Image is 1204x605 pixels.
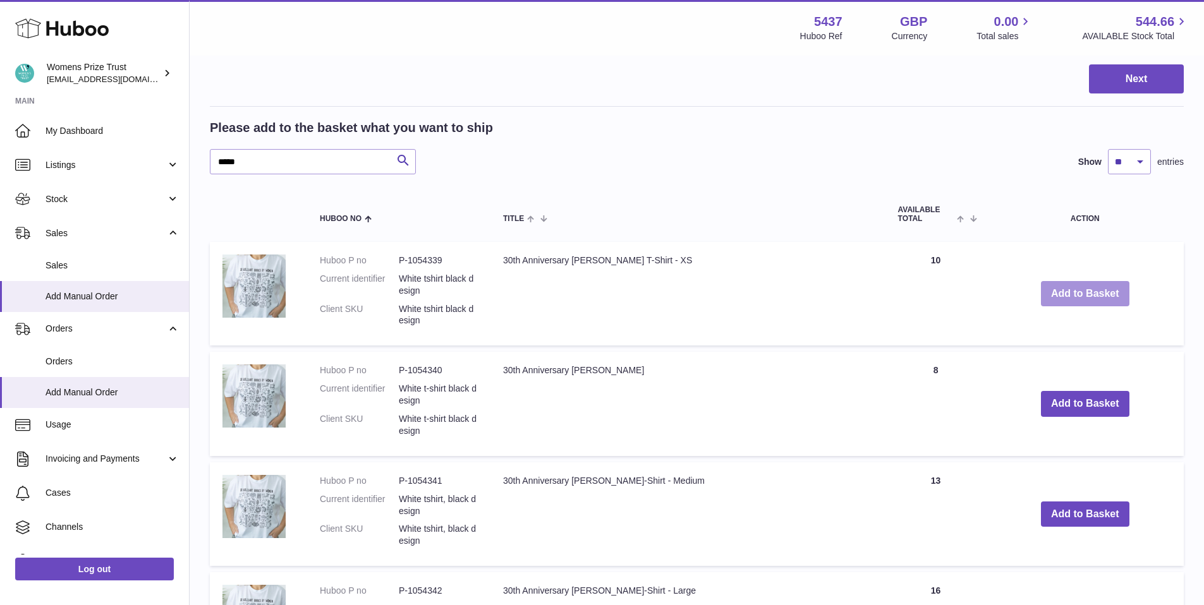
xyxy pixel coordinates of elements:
button: Next [1089,64,1184,94]
div: Huboo Ref [800,30,842,42]
img: 30th Anniversary Scarlett Curtis T-Shirt - Small [222,364,286,428]
label: Show [1078,156,1102,168]
td: 30th Anniversary [PERSON_NAME] [490,352,885,455]
strong: 5437 [814,13,842,30]
span: Sales [46,227,166,239]
dt: Huboo P no [320,255,399,267]
button: Add to Basket [1041,281,1129,307]
img: 30th Anniversary Scarlett Curtis T-Shirt - XS [222,255,286,318]
a: 544.66 AVAILABLE Stock Total [1082,13,1189,42]
td: 13 [885,462,987,566]
td: 30th Anniversary [PERSON_NAME] T-Shirt - XS [490,242,885,345]
dd: P-1054339 [399,255,478,267]
dd: White tshirt black design [399,273,478,297]
td: 8 [885,352,987,455]
dd: White tshirt, black design [399,523,478,547]
h2: Please add to the basket what you want to ship [210,119,493,136]
td: 10 [885,242,987,345]
span: Total sales [976,30,1033,42]
span: AVAILABLE Total [898,206,954,222]
span: Usage [46,419,179,431]
span: Channels [46,521,179,533]
dt: Current identifier [320,493,399,517]
span: 0.00 [994,13,1019,30]
span: Add Manual Order [46,386,179,398]
span: Listings [46,159,166,171]
button: Add to Basket [1041,391,1129,417]
dd: White t-shirt black design [399,383,478,407]
a: Log out [15,558,174,580]
span: Stock [46,193,166,205]
span: Orders [46,323,166,335]
span: AVAILABLE Stock Total [1082,30,1189,42]
dt: Current identifier [320,383,399,407]
dt: Client SKU [320,413,399,437]
dt: Current identifier [320,273,399,297]
dt: Huboo P no [320,475,399,487]
span: entries [1157,156,1184,168]
dt: Huboo P no [320,364,399,376]
span: Cases [46,487,179,499]
dd: P-1054341 [399,475,478,487]
button: Add to Basket [1041,501,1129,527]
span: [EMAIL_ADDRESS][DOMAIN_NAME] [47,74,186,84]
img: 30th Anniversary Scarlett Curtis T-Shirt - Medium [222,475,286,538]
dd: White t-shirt black design [399,413,478,437]
a: 0.00 Total sales [976,13,1033,42]
span: My Dashboard [46,125,179,137]
dd: White tshirt black design [399,303,478,327]
th: Action [987,193,1184,235]
span: Orders [46,356,179,368]
span: Huboo no [320,215,362,223]
dt: Client SKU [320,523,399,547]
span: Sales [46,260,179,272]
div: Currency [892,30,928,42]
span: Title [503,215,524,223]
span: Invoicing and Payments [46,453,166,465]
img: info@womensprizeforfiction.co.uk [15,64,34,83]
dd: P-1054342 [399,585,478,597]
dd: P-1054340 [399,364,478,376]
dt: Client SKU [320,303,399,327]
div: Womens Prize Trust [47,61,161,85]
span: Add Manual Order [46,291,179,302]
span: 544.66 [1136,13,1174,30]
strong: GBP [900,13,927,30]
dt: Huboo P no [320,585,399,597]
td: 30th Anniversary [PERSON_NAME]-Shirt - Medium [490,462,885,566]
dd: White tshirt, black design [399,493,478,517]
